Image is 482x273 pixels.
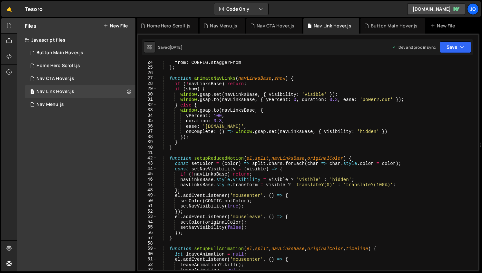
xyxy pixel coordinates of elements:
div: 17308/48089.js [25,46,135,59]
div: 62 [138,262,157,268]
div: 46 [138,177,157,182]
div: 41 [138,150,157,156]
div: New File [430,23,457,29]
div: 30 [138,92,157,97]
div: 27 [138,76,157,81]
div: 57 [138,235,157,241]
button: New File [103,23,128,28]
div: 32 [138,102,157,108]
span: 1 [30,90,34,95]
div: 28 [138,81,157,86]
div: 17308/48125.js [25,72,135,85]
div: Nav Link Hover.js [36,89,74,95]
div: 59 [138,246,157,251]
div: 24 [138,60,157,65]
div: 34 [138,113,157,118]
h2: Files [25,22,36,29]
div: 55 [138,225,157,230]
div: Tesoro [25,5,43,13]
div: Button Main Hover.js [36,50,83,56]
div: Saved [158,45,182,50]
div: 49 [138,193,157,198]
div: 36 [138,124,157,129]
div: 61 [138,257,157,262]
div: 40 [138,145,157,150]
div: Nav CTA Hover.js [36,76,74,82]
div: 17308/48212.js [25,59,135,72]
div: 48 [138,187,157,193]
button: Save [440,41,471,53]
div: 51 [138,203,157,209]
div: 60 [138,251,157,257]
div: 29 [138,86,157,92]
div: Home Hero Scroll.js [147,23,191,29]
div: 56 [138,230,157,236]
div: 42 [138,156,157,161]
div: [DATE] [170,45,182,50]
div: 37 [138,129,157,134]
a: [DOMAIN_NAME] [407,3,465,15]
div: 39 [138,139,157,145]
div: 17308/48103.js [25,85,135,98]
button: Code Only [214,3,268,15]
div: Javascript files [17,34,135,46]
div: 25 [138,65,157,70]
div: Home Hero Scroll.js [36,63,80,69]
div: 53 [138,214,157,219]
div: Dev and prod in sync [392,45,436,50]
div: Nav Menu.js [210,23,237,29]
div: 17308/48184.js [25,98,135,111]
div: 38 [138,134,157,140]
div: 50 [138,198,157,204]
div: 58 [138,241,157,246]
div: 44 [138,166,157,172]
div: 47 [138,182,157,187]
div: 26 [138,70,157,76]
div: Button Main Hover.js [371,23,418,29]
div: Nav Menu.js [36,102,64,107]
div: 43 [138,161,157,166]
div: 52 [138,209,157,214]
div: 33 [138,107,157,113]
div: 31 [138,97,157,102]
div: 35 [138,118,157,124]
div: 45 [138,171,157,177]
a: 🤙 [1,1,17,17]
div: Nav Link Hover.js [314,23,351,29]
div: 54 [138,219,157,225]
div: Nav CTA Hover.js [257,23,294,29]
a: Jo [467,3,479,15]
div: 63 [138,267,157,273]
